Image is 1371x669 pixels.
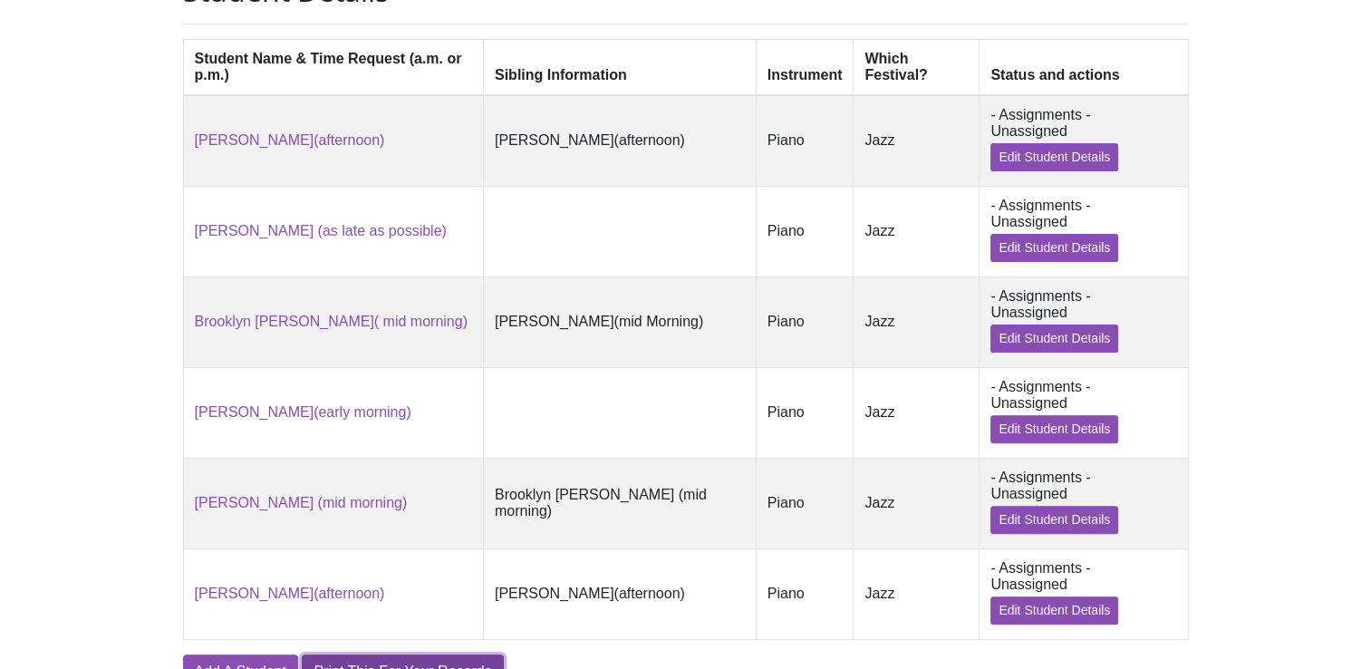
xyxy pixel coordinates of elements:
a: [PERSON_NAME](afternoon) [195,132,385,148]
a: Edit Student Details [990,143,1118,171]
td: - Assignments - Unassigned [980,548,1188,639]
th: Sibling Information [483,39,756,95]
td: Jazz [854,276,980,367]
td: - Assignments - Unassigned [980,95,1188,187]
td: Jazz [854,458,980,548]
th: Student Name & Time Request (a.m. or p.m.) [183,39,483,95]
a: [PERSON_NAME](early morning) [195,404,411,420]
td: [PERSON_NAME](afternoon) [483,548,756,639]
th: Which Festival? [854,39,980,95]
td: Piano [756,367,854,458]
td: Piano [756,548,854,639]
td: [PERSON_NAME](afternoon) [483,95,756,187]
td: [PERSON_NAME](mid Morning) [483,276,756,367]
td: - Assignments - Unassigned [980,458,1188,548]
a: Edit Student Details [990,325,1118,353]
td: Jazz [854,95,980,187]
th: Status and actions [980,39,1188,95]
a: Edit Student Details [990,506,1118,534]
a: Edit Student Details [990,234,1118,262]
td: Piano [756,276,854,367]
td: Piano [756,186,854,276]
td: Brooklyn [PERSON_NAME] (mid morning) [483,458,756,548]
td: Jazz [854,367,980,458]
a: Brooklyn [PERSON_NAME]( mid morning) [195,314,468,329]
td: Piano [756,458,854,548]
a: [PERSON_NAME] (as late as possible) [195,223,447,238]
td: Piano [756,95,854,187]
td: - Assignments - Unassigned [980,367,1188,458]
th: Instrument [756,39,854,95]
a: [PERSON_NAME] (mid morning) [195,495,408,510]
a: Edit Student Details [990,415,1118,443]
a: Edit Student Details [990,596,1118,625]
td: Jazz [854,548,980,639]
td: - Assignments - Unassigned [980,276,1188,367]
td: - Assignments - Unassigned [980,186,1188,276]
a: [PERSON_NAME](afternoon) [195,586,385,601]
td: Jazz [854,186,980,276]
